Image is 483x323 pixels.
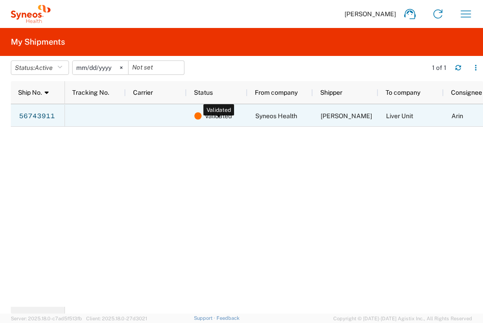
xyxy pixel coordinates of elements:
[11,60,69,75] button: Status:Active
[432,64,448,72] div: 1 of 1
[320,89,342,96] span: Shipper
[35,64,53,71] span: Active
[205,105,232,127] span: Validated
[255,112,297,120] span: Syneos Health
[451,112,463,120] span: Arin
[18,109,55,124] a: 56743911
[333,314,472,323] span: Copyright © [DATE]-[DATE] Agistix Inc., All Rights Reserved
[194,89,213,96] span: Status
[255,89,298,96] span: From company
[11,37,65,47] h2: My Shipments
[18,89,42,96] span: Ship No.
[216,315,239,321] a: Feedback
[451,89,482,96] span: Consignee
[73,61,128,74] input: Not set
[86,316,147,321] span: Client: 2025.18.0-27d3021
[11,316,82,321] span: Server: 2025.18.0-c7ad5f513fb
[386,112,413,120] span: Liver Unit
[194,315,216,321] a: Support
[129,61,184,74] input: Not set
[72,89,109,96] span: Tracking No.
[133,89,153,96] span: Carrier
[386,89,420,96] span: To company
[345,10,396,18] span: [PERSON_NAME]
[321,112,372,120] span: Pam Ark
